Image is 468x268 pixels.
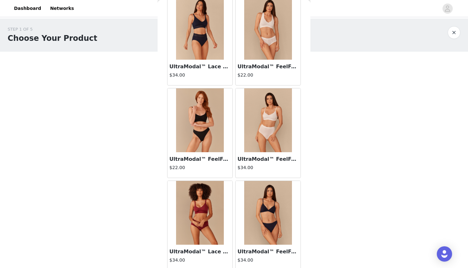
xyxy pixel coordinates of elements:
[244,181,292,245] img: UltraModal™ FeelFree Triangle Bralette | Dark Sapphire/Dark Sapphire
[176,181,224,245] img: UltraModal™ Lace Longline Bralette | Cabernet
[238,248,299,256] h3: UltraModal™ FeelFree Triangle Bralette | Dark Sapphire/Dark Sapphire
[169,248,230,256] h3: UltraModal™ Lace Longline Bralette | Cabernet
[238,63,299,71] h3: UltraModal™ FeelFree Cheeky Brief | White
[169,63,230,71] h3: UltraModal™ Lace Longline Bralette | Dark Sapphire
[176,88,224,152] img: UltraModal™ FeelFree Thong | Black
[169,72,230,78] h4: $34.00
[238,72,299,78] h4: $22.00
[46,1,78,16] a: Networks
[238,164,299,171] h4: $34.00
[8,33,97,44] h1: Choose Your Product
[437,246,452,262] div: Open Intercom Messenger
[244,88,292,152] img: UltraModal™ FeelFree Ruched Bralette | White/White
[10,1,45,16] a: Dashboard
[444,4,450,14] div: avatar
[169,155,230,163] h3: UltraModal™ FeelFree Thong | Black
[8,26,97,33] div: STEP 1 OF 5
[169,164,230,171] h4: $22.00
[169,257,230,264] h4: $34.00
[238,155,299,163] h3: UltraModal™ FeelFree Ruched Bralette | White/White
[238,257,299,264] h4: $34.00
